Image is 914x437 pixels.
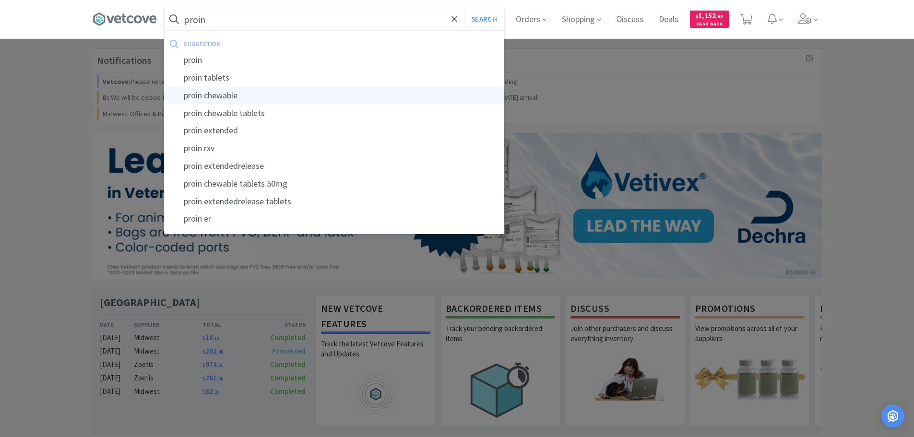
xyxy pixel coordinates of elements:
[165,8,504,30] input: Search by item, sku, manufacturer, ingredient, size...
[696,22,723,28] span: Cash Back
[696,11,723,20] span: 1,152
[881,404,904,427] div: Open Intercom Messenger
[165,87,504,105] div: proin chewable
[165,210,504,228] div: proin er
[464,8,504,30] button: Search
[165,51,504,69] div: proin
[696,13,698,20] span: $
[165,175,504,193] div: proin chewable tablets 50mg
[165,193,504,211] div: proin extendedrelease tablets
[165,157,504,175] div: proin extendedrelease
[165,105,504,122] div: proin chewable tablets
[655,15,682,24] a: Deals
[716,13,723,20] span: . 95
[184,36,359,51] div: suggestion
[165,140,504,157] div: proin rxv
[165,122,504,140] div: proin extended
[690,6,729,32] a: $1,152.95Cash Back
[613,15,647,24] a: Discuss
[165,69,504,87] div: proin tablets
